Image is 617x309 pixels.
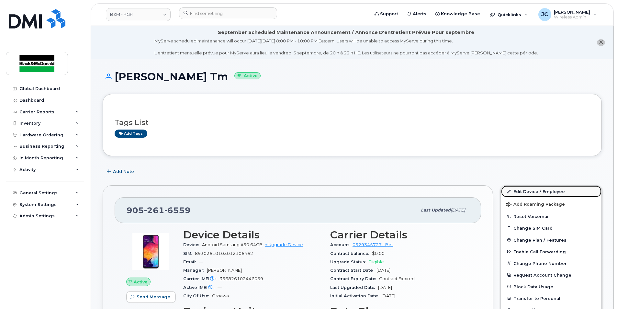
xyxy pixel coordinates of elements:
span: Carrier IMEI [183,276,219,281]
span: 6559 [164,205,191,215]
button: Enable Call Forwarding [501,246,601,257]
div: MyServe scheduled maintenance will occur [DATE][DATE] 8:00 PM - 10:00 PM Eastern. Users will be u... [154,38,538,56]
div: September Scheduled Maintenance Announcement / Annonce D'entretient Prévue Pour septembre [218,29,474,36]
span: Initial Activation Date [330,293,381,298]
span: Eligible [369,259,384,264]
h3: Tags List [115,119,590,127]
span: [DATE] [376,268,390,273]
span: Last updated [421,208,451,212]
span: Contract Expired [379,276,415,281]
span: [DATE] [381,293,395,298]
h3: Device Details [183,229,322,241]
button: Request Account Change [501,269,601,281]
span: SIM [183,251,195,256]
span: 905 [127,205,191,215]
a: Add tags [115,130,147,138]
span: Enable Call Forwarding [513,249,566,254]
button: Change Plan / Features [501,234,601,246]
span: Last Upgraded Date [330,285,378,290]
span: Device [183,242,202,247]
button: Add Note [103,166,140,177]
button: Change Phone Number [501,257,601,269]
span: Upgrade Status [330,259,369,264]
span: [PERSON_NAME] [207,268,242,273]
img: image20231002-3703462-1qu0sfr.jpeg [131,232,170,271]
h3: Carrier Details [330,229,469,241]
span: Contract balance [330,251,372,256]
span: Active [134,279,148,285]
span: 261 [144,205,164,215]
a: 0529345727 - Bell [353,242,393,247]
span: Manager [183,268,207,273]
h1: [PERSON_NAME] Tm [103,71,602,82]
span: Active IMEI [183,285,218,290]
span: $0.00 [372,251,385,256]
span: City Of Use [183,293,212,298]
span: Add Roaming Package [506,202,565,208]
span: [DATE] [378,285,392,290]
button: Reset Voicemail [501,211,601,222]
span: Android Samsung A50 64GB [202,242,263,247]
span: Contract Expiry Date [330,276,379,281]
button: close notification [597,39,605,46]
span: 89302610103012106462 [195,251,253,256]
span: Send Message [137,294,170,300]
span: Add Note [113,168,134,175]
button: Send Message [126,291,176,303]
span: Oshawa [212,293,229,298]
button: Block Data Usage [501,281,601,292]
small: Active [234,72,261,80]
span: Contract Start Date [330,268,376,273]
span: [DATE] [451,208,465,212]
button: Add Roaming Package [501,197,601,211]
button: Change SIM Card [501,222,601,234]
span: — [199,259,203,264]
span: Change Plan / Features [513,237,567,242]
span: Email [183,259,199,264]
span: — [218,285,222,290]
span: Account [330,242,353,247]
a: Edit Device / Employee [501,186,601,197]
button: Transfer to Personal [501,292,601,304]
a: + Upgrade Device [265,242,303,247]
span: 356826102446059 [219,276,263,281]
